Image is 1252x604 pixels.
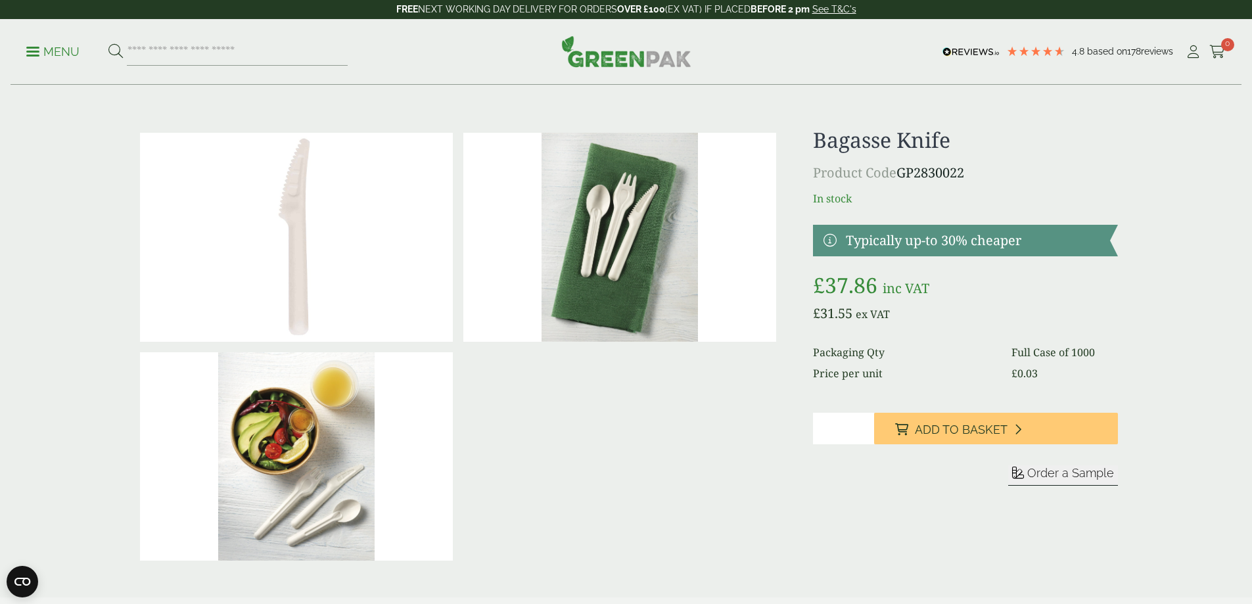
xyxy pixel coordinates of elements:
[1008,465,1118,486] button: Order a Sample
[915,423,1008,437] span: Add to Basket
[813,271,877,299] bdi: 37.86
[463,133,776,342] img: 161 162 163_on Cotton_napkin_rgb
[26,44,80,57] a: Menu
[813,365,996,381] dt: Price per unit
[856,307,890,321] span: ex VAT
[813,128,1117,152] h1: Bagasse Knife
[813,344,996,360] dt: Packaging Qty
[1011,366,1017,381] span: £
[813,191,1117,206] p: In stock
[140,133,453,342] img: Bagasse Knife
[1141,46,1173,57] span: reviews
[1221,38,1234,51] span: 0
[1072,46,1087,57] span: 4.8
[1006,45,1065,57] div: 4.78 Stars
[751,4,810,14] strong: BEFORE 2 pm
[813,164,896,181] span: Product Code
[1087,46,1127,57] span: Based on
[942,47,1000,57] img: REVIEWS.io
[813,304,852,322] bdi: 31.55
[1209,45,1226,58] i: Cart
[7,566,38,597] button: Open CMP widget
[812,4,856,14] a: See T&C's
[26,44,80,60] p: Menu
[813,304,820,322] span: £
[1209,42,1226,62] a: 0
[140,352,453,561] img: 161_162_163_brown Pot Salad_rgb
[617,4,665,14] strong: OVER £100
[1185,45,1201,58] i: My Account
[1127,46,1141,57] span: 178
[813,163,1117,183] p: GP2830022
[1027,466,1114,480] span: Order a Sample
[1011,366,1038,381] bdi: 0.03
[813,271,825,299] span: £
[1011,344,1117,360] dd: Full Case of 1000
[396,4,418,14] strong: FREE
[561,35,691,67] img: GreenPak Supplies
[874,413,1118,444] button: Add to Basket
[883,279,929,297] span: inc VAT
